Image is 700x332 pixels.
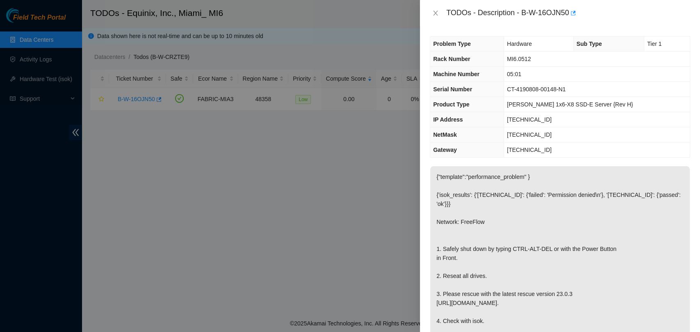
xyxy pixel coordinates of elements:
span: MI6.0512 [507,56,531,62]
span: NetMask [433,131,457,138]
span: [TECHNICAL_ID] [507,116,552,123]
span: CT-4190808-00148-N1 [507,86,565,93]
span: Hardware [507,41,532,47]
span: 05:01 [507,71,521,77]
span: Product Type [433,101,469,108]
span: Serial Number [433,86,472,93]
div: TODOs - Description - B-W-16OJN50 [446,7,690,20]
span: [TECHNICAL_ID] [507,131,552,138]
span: Tier 1 [647,41,661,47]
span: Machine Number [433,71,479,77]
span: close [432,10,439,16]
button: Close [430,9,441,17]
span: [TECHNICAL_ID] [507,147,552,153]
span: Sub Type [577,41,602,47]
span: IP Address [433,116,463,123]
span: [PERSON_NAME] 1x6-X8 SSD-E Server {Rev H} [507,101,633,108]
span: Rack Number [433,56,470,62]
span: Gateway [433,147,457,153]
span: Problem Type [433,41,471,47]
